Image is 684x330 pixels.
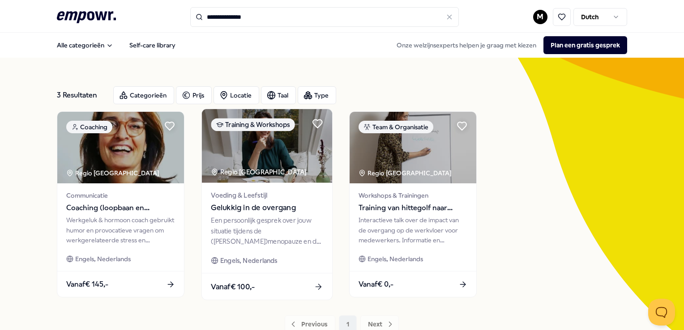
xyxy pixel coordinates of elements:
[57,86,106,104] div: 3 Resultaten
[359,215,467,245] div: Interactieve talk over de impact van de overgang op de werkvloer voor medewerkers. Informatie en ...
[359,168,453,178] div: Regio [GEOGRAPHIC_DATA]
[66,279,108,290] span: Vanaf € 145,-
[211,118,295,131] div: Training & Workshops
[298,86,336,104] button: Type
[57,111,184,297] a: package imageCoachingRegio [GEOGRAPHIC_DATA] CommunicatieCoaching (loopbaan en werkgeluk)Werkgelu...
[350,112,476,183] img: package image
[66,215,175,245] div: Werkgeluk & hormoon coach gebruikt humor en provocatieve vragen om werkgerelateerde stress en spa...
[359,121,433,133] div: Team & Organisatie
[201,109,333,300] a: package imageTraining & WorkshopsRegio [GEOGRAPHIC_DATA] Voeding & LeefstijlGelukkig in de overga...
[359,279,393,290] span: Vanaf € 0,-
[389,36,627,54] div: Onze welzijnsexperts helpen je graag met kiezen
[190,7,459,27] input: Search for products, categories or subcategories
[57,112,184,183] img: package image
[261,86,296,104] button: Taal
[66,121,112,133] div: Coaching
[50,36,183,54] nav: Main
[211,190,323,200] span: Voeding & Leefstijl
[214,86,259,104] button: Locatie
[50,36,120,54] button: Alle categorieën
[211,216,323,246] div: Een persoonlijk gesprek over jouw situatie tijdens de ([PERSON_NAME])menopauze en de impact op jo...
[220,255,278,266] span: Engels, Nederlands
[648,299,675,326] iframe: Help Scout Beacon - Open
[211,167,308,177] div: Regio [GEOGRAPHIC_DATA]
[122,36,183,54] a: Self-care library
[211,281,255,292] span: Vanaf € 100,-
[359,202,467,214] span: Training van hittegolf naar werkgeluk
[368,254,423,264] span: Engels, Nederlands
[543,36,627,54] button: Plan een gratis gesprek
[533,10,547,24] button: M
[201,109,332,183] img: package image
[66,168,161,178] div: Regio [GEOGRAPHIC_DATA]
[211,202,323,214] span: Gelukkig in de overgang
[66,190,175,200] span: Communicatie
[66,202,175,214] span: Coaching (loopbaan en werkgeluk)
[349,111,477,297] a: package imageTeam & OrganisatieRegio [GEOGRAPHIC_DATA] Workshops & TrainingenTraining van hittego...
[359,190,467,200] span: Workshops & Trainingen
[176,86,212,104] button: Prijs
[113,86,174,104] button: Categorieën
[75,254,131,264] span: Engels, Nederlands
